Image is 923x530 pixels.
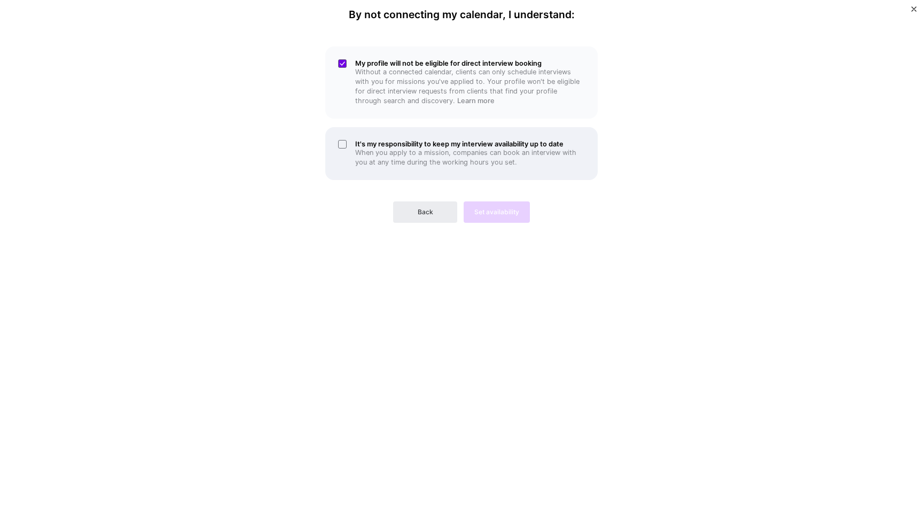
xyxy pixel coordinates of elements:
[911,6,917,18] button: Close
[457,97,495,105] a: Learn more
[355,67,585,106] p: Without a connected calendar, clients can only schedule interviews with you for missions you've a...
[355,148,585,167] p: When you apply to a mission, companies can book an interview with you at any time during the work...
[349,9,575,21] h4: By not connecting my calendar, I understand:
[393,201,457,223] button: Back
[418,207,433,217] span: Back
[355,59,585,67] h5: My profile will not be eligible for direct interview booking
[355,140,585,148] h5: It's my responsibility to keep my interview availability up to date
